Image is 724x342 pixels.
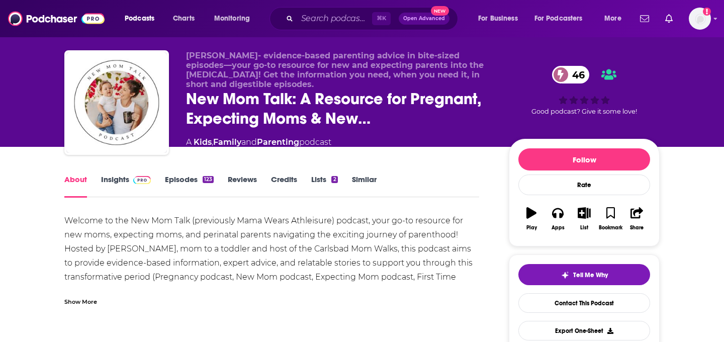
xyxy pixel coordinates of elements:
[166,11,201,27] a: Charts
[518,293,650,313] a: Contact This Podcast
[311,175,337,198] a: Lists2
[372,12,391,25] span: ⌘ K
[212,137,213,147] span: ,
[228,175,257,198] a: Reviews
[214,12,250,26] span: Monitoring
[257,137,299,147] a: Parenting
[471,11,530,27] button: open menu
[630,225,644,231] div: Share
[271,175,297,198] a: Credits
[399,13,449,25] button: Open AdvancedNew
[64,175,87,198] a: About
[597,201,623,237] button: Bookmark
[689,8,711,30] span: Logged in as AutumnKatie
[118,11,167,27] button: open menu
[599,225,622,231] div: Bookmark
[534,12,583,26] span: For Podcasters
[552,66,590,83] a: 46
[279,7,468,30] div: Search podcasts, credits, & more...
[403,16,445,21] span: Open Advanced
[580,225,588,231] div: List
[573,271,608,279] span: Tell Me Why
[571,201,597,237] button: List
[689,8,711,30] img: User Profile
[518,175,650,195] div: Rate
[297,11,372,27] input: Search podcasts, credits, & more...
[165,175,214,198] a: Episodes123
[125,12,154,26] span: Podcasts
[331,176,337,183] div: 2
[173,12,195,26] span: Charts
[624,201,650,237] button: Share
[703,8,711,16] svg: Add a profile image
[101,175,151,198] a: InsightsPodchaser Pro
[661,10,677,27] a: Show notifications dropdown
[528,11,597,27] button: open menu
[518,148,650,170] button: Follow
[518,321,650,340] button: Export One-Sheet
[352,175,377,198] a: Similar
[478,12,518,26] span: For Business
[203,176,214,183] div: 123
[604,12,621,26] span: More
[545,201,571,237] button: Apps
[526,225,537,231] div: Play
[552,225,565,231] div: Apps
[561,271,569,279] img: tell me why sparkle
[636,10,653,27] a: Show notifications dropdown
[518,264,650,285] button: tell me why sparkleTell Me Why
[186,51,484,89] span: [PERSON_NAME]- evidence-based parenting advice in bite-sized episodes—your go-to resource for new...
[207,11,263,27] button: open menu
[213,137,241,147] a: Family
[241,137,257,147] span: and
[186,136,331,148] div: A podcast
[531,108,637,115] span: Good podcast? Give it some love!
[689,8,711,30] button: Show profile menu
[518,201,545,237] button: Play
[8,9,105,28] img: Podchaser - Follow, Share and Rate Podcasts
[562,66,590,83] span: 46
[66,52,167,153] img: New Mom Talk: A Resource for Pregnant, Expecting Moms & New Moms & Pregnancy
[597,11,634,27] button: open menu
[509,51,660,130] div: 46Good podcast? Give it some love!
[431,6,449,16] span: New
[194,137,212,147] a: Kids
[133,176,151,184] img: Podchaser Pro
